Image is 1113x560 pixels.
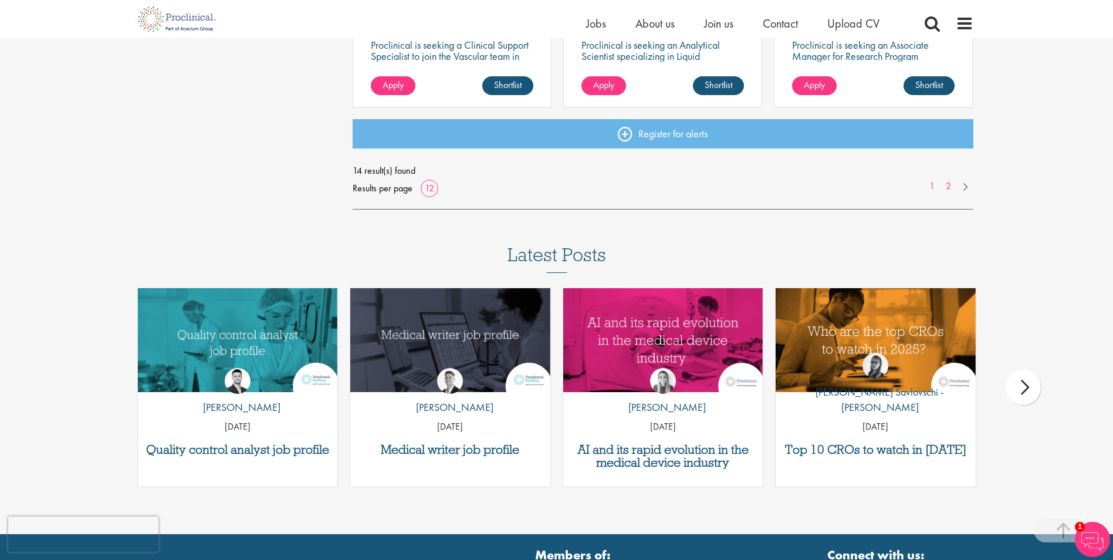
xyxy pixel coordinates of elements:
div: next [1006,370,1041,405]
a: Apply [581,76,626,95]
a: Shortlist [693,76,744,95]
a: Link to a post [776,288,976,392]
p: [DATE] [776,420,976,434]
a: Link to a post [350,288,550,392]
p: [PERSON_NAME] [620,400,706,415]
span: Apply [383,79,404,91]
p: Proclinical is seeking an Analytical Scientist specializing in Liquid Chromatography to join our ... [581,39,744,84]
img: Top 10 CROs 2025 | Proclinical [776,288,976,392]
p: [PERSON_NAME] Savlovschi - [PERSON_NAME] [776,384,976,414]
span: 1 [1075,522,1085,532]
img: George Watson [437,368,463,394]
a: Contact [763,16,798,31]
a: About us [635,16,675,31]
span: Apply [593,79,614,91]
a: Join us [704,16,733,31]
a: Hannah Burke [PERSON_NAME] [620,368,706,421]
a: Theodora Savlovschi - Wicks [PERSON_NAME] Savlovschi - [PERSON_NAME] [776,353,976,420]
img: Hannah Burke [650,368,676,394]
h3: Latest Posts [508,245,606,273]
a: George Watson [PERSON_NAME] [407,368,493,421]
p: [PERSON_NAME] [407,400,493,415]
a: 12 [421,182,438,194]
img: quality control analyst job profile [138,288,338,392]
img: Joshua Godden [225,368,251,394]
p: [DATE] [350,420,550,434]
img: Chatbot [1075,522,1110,557]
a: Shortlist [482,76,533,95]
a: Joshua Godden [PERSON_NAME] [194,368,280,421]
span: Apply [804,79,825,91]
a: Jobs [586,16,606,31]
a: Apply [792,76,837,95]
a: 1 [923,180,941,193]
a: 2 [940,180,957,193]
a: Link to a post [563,288,763,392]
a: Quality control analyst job profile [144,443,332,456]
img: Theodora Savlovschi - Wicks [862,353,888,379]
p: Proclinical is seeking a Clinical Support Specialist to join the Vascular team in [GEOGRAPHIC_DAT... [371,39,533,95]
a: Shortlist [904,76,955,95]
p: Proclinical is seeking an Associate Manager for Research Program Management to join a dynamic tea... [792,39,955,84]
p: [DATE] [138,420,338,434]
a: Link to a post [138,288,338,392]
a: Upload CV [827,16,879,31]
p: [DATE] [563,420,763,434]
img: Medical writer job profile [350,288,550,392]
span: Results per page [353,180,412,197]
p: [PERSON_NAME] [194,400,280,415]
img: AI and Its Impact on the Medical Device Industry | Proclinical [563,288,763,392]
a: AI and its rapid evolution in the medical device industry [569,443,757,469]
iframe: reCAPTCHA [8,517,158,552]
a: Top 10 CROs to watch in [DATE] [782,443,970,456]
span: 14 result(s) found [353,162,973,180]
a: Apply [371,76,415,95]
a: Register for alerts [353,119,973,149]
a: Medical writer job profile [356,443,544,456]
